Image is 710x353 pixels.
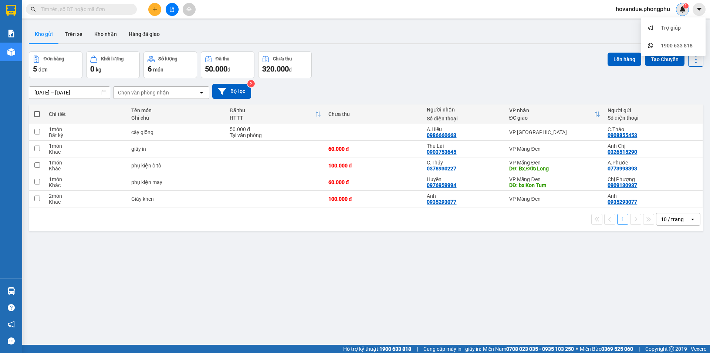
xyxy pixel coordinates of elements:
div: Đơn hàng [44,56,64,61]
div: Khác [49,199,124,205]
div: Người gửi [608,107,699,113]
span: đơn [38,67,48,73]
div: 60.000 đ [328,146,420,152]
strong: 1900 633 818 [379,346,411,352]
span: PHONG PHÚ [49,4,82,11]
div: Chưa thu [328,111,420,117]
sup: 1 [683,3,689,9]
strong: 0708 023 035 - 0935 103 250 [506,346,574,352]
div: 50.000 đ [230,126,321,132]
div: Chưa thu [273,56,292,61]
div: giấy in [131,146,223,152]
div: C.Thủy [427,160,501,166]
div: Bất kỳ [49,132,124,138]
div: Chọn văn phòng nhận [118,89,169,96]
span: 320.000 [262,64,289,73]
div: Số lượng [158,56,177,61]
span: whats-app [648,43,653,48]
div: Người nhận [427,107,501,113]
div: 0909130937 [608,182,637,188]
div: Thu Lài [427,143,501,149]
button: aim [183,3,196,16]
div: VP Măng Đen [509,160,601,166]
div: 1900 633 818 [661,41,693,50]
span: notification [648,25,653,30]
span: Miền Nam [483,345,574,353]
span: message [8,337,15,344]
span: aim [186,7,192,12]
div: phụ kiện may [131,179,223,185]
span: question-circle [8,304,15,311]
span: kg [96,67,101,73]
button: Bộ lọc [212,84,251,99]
div: VP Măng Đen [509,146,601,152]
div: Anh [608,193,699,199]
svg: open [199,90,204,96]
span: VP Gửi: VP [PERSON_NAME] (HCM) [3,28,51,36]
img: solution-icon [7,30,15,37]
img: logo-vxr [6,5,16,16]
span: 50.000 [205,64,227,73]
span: search [31,7,36,12]
span: đ [289,67,292,73]
span: 5 [33,64,37,73]
button: Khối lượng0kg [86,51,140,78]
span: plus [152,7,158,12]
button: Trên xe [59,25,88,43]
span: ĐC: [103,39,109,42]
div: Anh Chị [608,143,699,149]
th: Toggle SortBy [226,104,325,124]
div: A.Phước [608,160,699,166]
button: Kho gửi [29,25,59,43]
div: ĐC giao [509,115,595,121]
span: copyright [669,346,674,352]
input: Tìm tên, số ĐT hoặc mã đơn [41,5,128,13]
div: Giấy khen [131,196,223,202]
div: Khác [49,149,124,155]
div: Tại văn phòng [230,132,321,138]
span: đ [227,67,230,73]
div: VP Măng Đen [509,196,601,202]
div: 0935293077 [608,199,637,205]
span: ⚪️ [576,347,578,350]
div: DĐ: Bx.Đức Long [509,166,601,171]
div: Huyền [427,176,501,182]
strong: NHẬN HÀNG NHANH - GIAO TỐC HÀNH [29,12,102,17]
img: icon-new-feature [679,6,686,13]
div: HTTT [230,115,315,121]
div: 0773998393 [608,166,637,171]
div: 0903753645 [427,149,456,155]
button: file-add [166,3,179,16]
span: 6 [148,64,152,73]
div: A.Hiếu [427,126,501,132]
span: hovandue.phongphu [610,4,676,14]
div: Khối lượng [101,56,124,61]
button: Kho nhận [88,25,123,43]
div: 1 món [49,160,124,166]
div: 1 món [49,143,124,149]
div: 2 món [49,193,124,199]
div: 60.000 đ [328,179,420,185]
button: Hàng đã giao [123,25,166,43]
span: file-add [169,7,175,12]
div: cây giống [131,129,223,135]
img: logo [3,6,21,24]
button: 1 [617,214,628,225]
div: 0976959994 [427,182,456,188]
span: ĐC: [STREET_ADDRESS][PERSON_NAME] [3,37,45,44]
div: Chi tiết [49,111,124,117]
strong: 0369 525 060 [601,346,633,352]
span: món [153,67,163,73]
button: Chưa thu320.000đ [258,51,312,78]
div: VP Măng Đen [509,176,601,182]
img: warehouse-icon [7,48,15,56]
span: ---------------------------------------------- [16,54,95,60]
span: 0 [90,64,94,73]
span: 1 [684,3,687,9]
button: Tạo Chuyến [645,53,684,66]
div: Trợ giúp [661,24,681,32]
div: 1 món [49,176,124,182]
div: Số điện thoại [427,116,501,121]
span: | [417,345,418,353]
div: Ghi chú [131,115,223,121]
